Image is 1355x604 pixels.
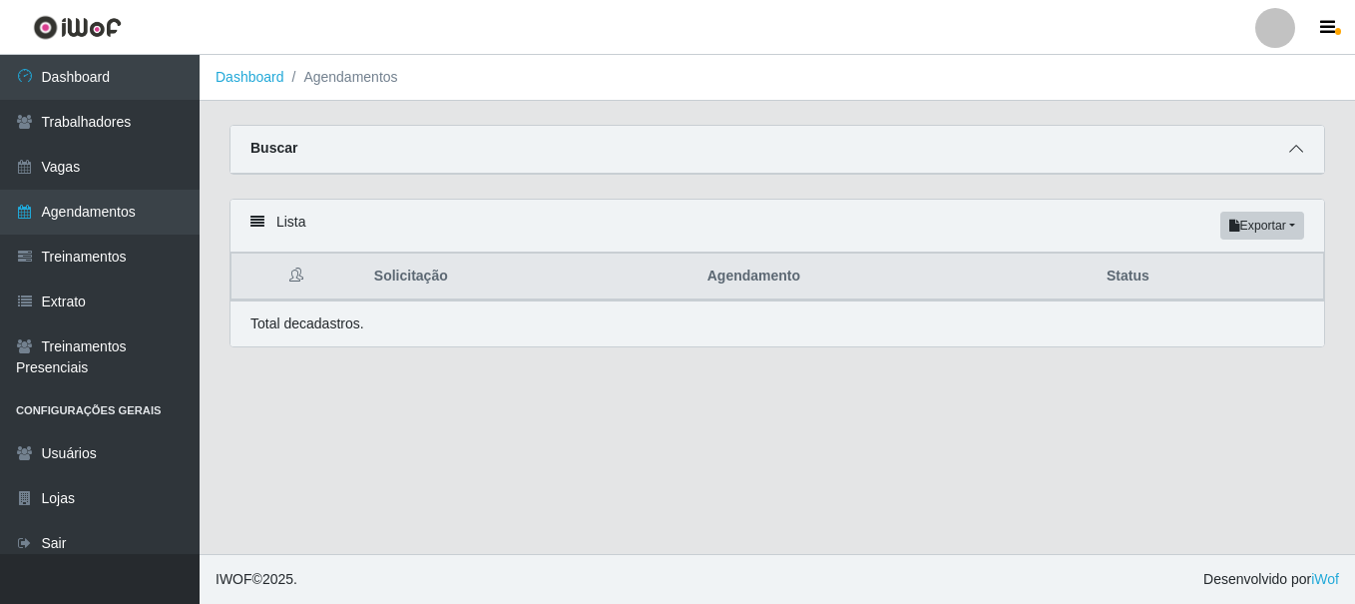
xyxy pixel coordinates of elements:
[33,15,122,40] img: CoreUI Logo
[1220,212,1304,240] button: Exportar
[1203,569,1339,590] span: Desenvolvido por
[284,67,398,88] li: Agendamentos
[1311,571,1339,587] a: iWof
[1095,254,1324,301] th: Status
[200,55,1355,101] nav: breadcrumb
[362,254,695,301] th: Solicitação
[250,313,364,334] p: Total de cadastros.
[230,200,1324,253] div: Lista
[216,569,297,590] span: © 2025 .
[216,571,252,587] span: IWOF
[250,140,297,156] strong: Buscar
[216,69,284,85] a: Dashboard
[695,254,1095,301] th: Agendamento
